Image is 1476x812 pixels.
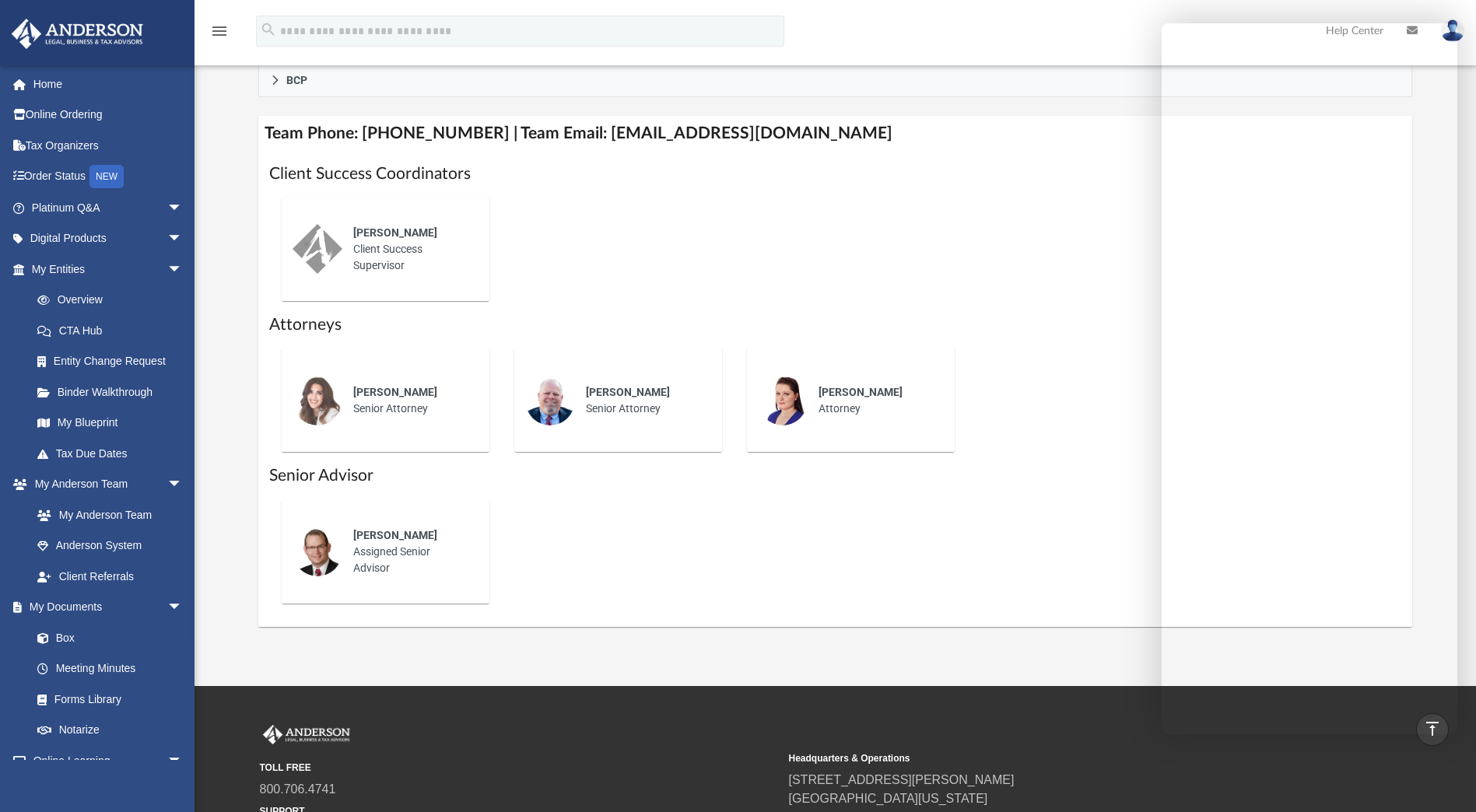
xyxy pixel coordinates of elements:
img: User Pic [1441,19,1464,42]
a: Meeting Minutes [22,653,198,684]
h4: Team Phone: [PHONE_NUMBER] | Team Email: [EMAIL_ADDRESS][DOMAIN_NAME] [258,116,1411,151]
span: [PERSON_NAME] [353,386,437,398]
span: arrow_drop_down [167,223,198,255]
a: [STREET_ADDRESS][PERSON_NAME] [789,773,1015,786]
h1: Client Success Coordinators [269,163,1401,185]
a: BCP [258,64,1411,97]
div: Assigned Senior Advisor [342,516,479,587]
a: Home [11,68,206,100]
h1: Attorneys [269,313,1401,336]
span: BCP [286,75,307,86]
small: TOLL FREE [260,761,778,775]
a: Binder Walkthrough [22,376,206,408]
div: Senior Attorney [342,373,479,428]
a: Online Ordering [11,100,206,131]
span: [PERSON_NAME] [819,386,903,398]
a: Order StatusNEW [11,161,206,193]
i: menu [210,22,229,40]
a: My Blueprint [22,408,198,439]
div: Client Success Supervisor [342,214,479,285]
img: thumbnail [293,224,342,274]
span: [PERSON_NAME] [353,226,437,239]
a: Digital Productsarrow_drop_down [11,223,206,254]
small: Headquarters & Operations [789,751,1307,765]
a: Box [22,622,191,653]
iframe: Chat Window [1162,23,1457,734]
a: My Documentsarrow_drop_down [11,592,198,623]
a: My Anderson Teamarrow_drop_down [11,469,198,500]
a: My Anderson Team [22,499,191,530]
img: thumbnail [293,527,342,576]
h1: Senior Advisor [269,464,1401,487]
div: Attorney [808,373,944,428]
a: Online Learningarrow_drop_down [11,745,198,776]
a: Entity Change Request [22,346,206,377]
span: arrow_drop_down [167,192,198,224]
img: thumbnail [758,376,808,425]
a: menu [210,30,229,40]
div: Senior Attorney [575,373,711,428]
div: NEW [89,165,124,188]
span: arrow_drop_down [167,592,198,624]
a: [GEOGRAPHIC_DATA][US_STATE] [789,792,988,805]
a: CTA Hub [22,315,206,346]
img: Anderson Advisors Platinum Portal [7,19,148,49]
span: arrow_drop_down [167,254,198,285]
a: Anderson System [22,530,198,562]
a: Overview [22,285,206,316]
a: Notarize [22,715,198,746]
i: search [260,21,277,38]
span: [PERSON_NAME] [353,529,437,541]
a: Forms Library [22,684,191,715]
a: 800.706.4741 [260,782,336,796]
img: Anderson Advisors Platinum Portal [260,725,353,745]
img: thumbnail [525,376,575,425]
span: arrow_drop_down [167,469,198,501]
a: Tax Organizers [11,130,206,161]
span: [PERSON_NAME] [586,386,670,398]
img: thumbnail [293,376,342,425]
a: My Entitiesarrow_drop_down [11,254,206,285]
a: Client Referrals [22,561,198,592]
span: arrow_drop_down [167,745,198,777]
a: Platinum Q&Aarrow_drop_down [11,192,206,223]
a: Tax Due Dates [22,438,206,469]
